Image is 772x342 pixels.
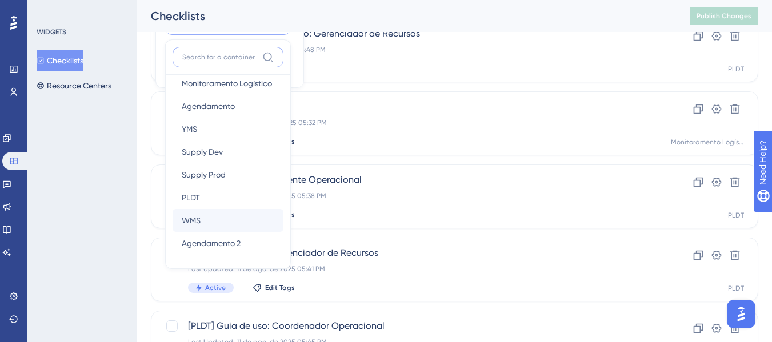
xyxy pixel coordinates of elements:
span: [PLDT] Guia de uso: Coordenador Operacional [188,319,630,333]
span: PLDT [182,191,200,204]
span: [PLDT] Guia de uso: Gerenciador de Recursos [188,246,630,260]
button: Edit Tags [253,283,295,292]
span: Definitivo [PLDT] Guia de uso: Gerenciador de Recursos [188,27,630,41]
div: Last Updated: 11 de ago. de 2025 05:41 PM [188,264,630,273]
button: Resource Centers [37,75,111,96]
button: YMS [173,118,283,140]
iframe: UserGuiding AI Assistant Launcher [724,297,758,331]
span: [PLDT] Guia de uso: Gerente Operacional [188,173,630,187]
span: Need Help? [27,3,71,17]
span: Monitoramento Logístico [182,77,272,90]
button: Supply Dev [173,140,283,163]
button: Agendamento [173,95,283,118]
span: YMS [182,122,197,136]
span: Agendamento 2 [182,236,241,250]
span: [ML] Guia de uso [188,100,630,114]
button: WMS [173,209,283,232]
span: Active [205,283,226,292]
button: PLDT [173,186,283,209]
span: Agendamento [182,99,235,113]
button: Publish Changes [690,7,758,25]
div: WIDGETS [37,27,66,37]
span: Edit Tags [265,283,295,292]
div: Last Updated: 19 de ago. de 2025 05:32 PM [188,118,630,127]
span: Publish Changes [697,11,751,21]
div: Checklists [151,8,661,24]
div: Monitoramento Logístico [671,138,744,147]
div: PLDT [728,211,744,220]
div: Last Updated: 10 de set. de 2025 04:48 PM [188,45,630,54]
div: Last Updated: 11 de ago. de 2025 05:38 PM [188,191,630,200]
button: Supply Prod [173,163,283,186]
span: Supply Prod [182,168,226,182]
div: PLDT [728,284,744,293]
button: Monitoramento Logístico [173,72,283,95]
div: PLDT [728,65,744,74]
span: Supply Dev [182,145,223,159]
span: WMS [182,214,201,227]
button: Checklists [37,50,83,71]
button: Agendamento 2 [173,232,283,255]
input: Search for a container [182,53,258,62]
